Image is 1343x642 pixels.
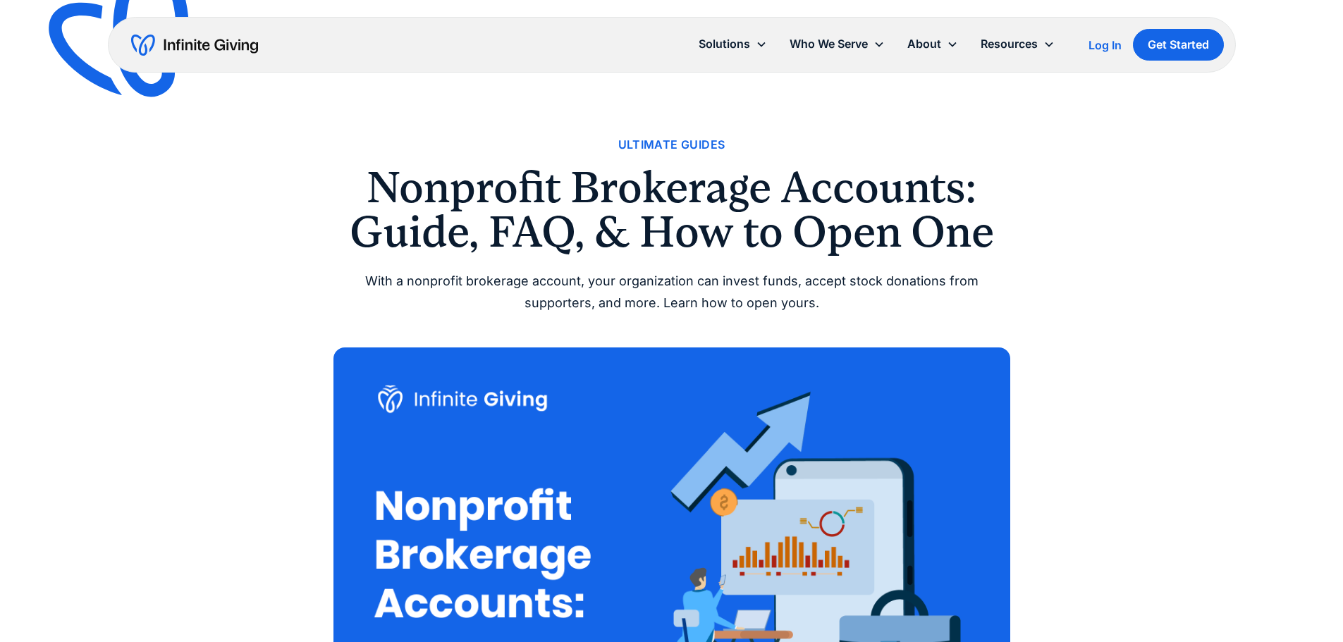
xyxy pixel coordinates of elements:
div: Resources [969,29,1066,59]
div: Resources [981,35,1038,54]
div: Log In [1088,39,1122,51]
a: Ultimate Guides [618,135,725,154]
div: Solutions [687,29,778,59]
div: Who We Serve [790,35,868,54]
div: Solutions [699,35,750,54]
a: Log In [1088,37,1122,54]
a: home [131,34,258,56]
a: Get Started [1133,29,1224,61]
div: About [896,29,969,59]
div: With a nonprofit brokerage account, your organization can invest funds, accept stock donations fr... [333,271,1010,314]
div: About [907,35,941,54]
h1: Nonprofit Brokerage Accounts: Guide, FAQ, & How to Open One [333,166,1010,254]
div: Who We Serve [778,29,896,59]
